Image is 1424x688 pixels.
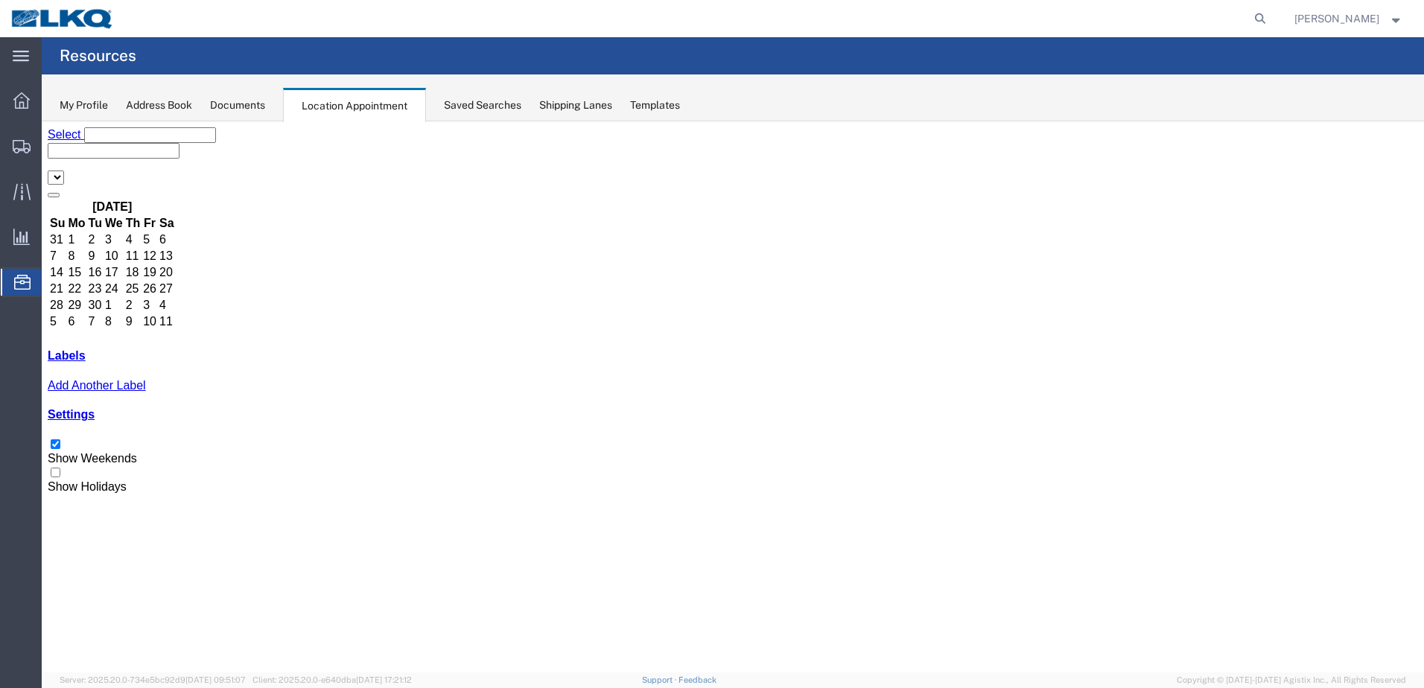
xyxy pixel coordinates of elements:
[83,176,100,191] td: 2
[356,675,412,684] span: [DATE] 17:21:12
[7,176,24,191] td: 28
[46,193,61,208] td: 7
[117,160,133,175] td: 27
[9,346,19,356] input: Show Holidays
[444,98,521,113] div: Saved Searches
[252,675,412,684] span: Client: 2025.20.0-e640dba
[25,193,44,208] td: 6
[46,160,61,175] td: 23
[83,144,100,159] td: 18
[126,98,192,113] div: Address Book
[25,160,44,175] td: 22
[46,144,61,159] td: 16
[1294,10,1404,28] button: [PERSON_NAME]
[117,127,133,142] td: 13
[25,176,44,191] td: 29
[678,675,716,684] a: Feedback
[6,258,104,270] a: Add Another Label
[101,193,115,208] td: 10
[630,98,680,113] div: Templates
[60,675,246,684] span: Server: 2025.20.0-734e5bc92d9
[7,144,24,159] td: 14
[117,176,133,191] td: 4
[6,317,95,343] label: Show Weekends
[83,127,100,142] td: 11
[9,318,19,328] input: Show Weekends
[101,144,115,159] td: 19
[63,193,82,208] td: 8
[6,345,85,372] label: Show Holidays
[1177,674,1406,687] span: Copyright © [DATE]-[DATE] Agistix Inc., All Rights Reserved
[63,144,82,159] td: 17
[46,127,61,142] td: 9
[10,7,115,30] img: logo
[63,160,82,175] td: 24
[6,228,44,241] a: Labels
[101,127,115,142] td: 12
[7,193,24,208] td: 5
[642,675,679,684] a: Support
[60,98,108,113] div: My Profile
[25,144,44,159] td: 15
[539,98,612,113] div: Shipping Lanes
[46,176,61,191] td: 30
[117,193,133,208] td: 11
[117,144,133,159] td: 20
[210,98,265,113] div: Documents
[6,287,53,299] a: Settings
[83,193,100,208] td: 9
[1294,10,1379,27] span: Adrienne Brown
[283,88,426,122] div: Location Appointment
[63,127,82,142] td: 10
[60,37,136,74] h4: Resources
[63,176,82,191] td: 1
[83,160,100,175] td: 25
[185,675,246,684] span: [DATE] 09:51:07
[7,160,24,175] td: 21
[101,176,115,191] td: 3
[101,160,115,175] td: 26
[42,121,1424,672] iframe: FS Legacy Container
